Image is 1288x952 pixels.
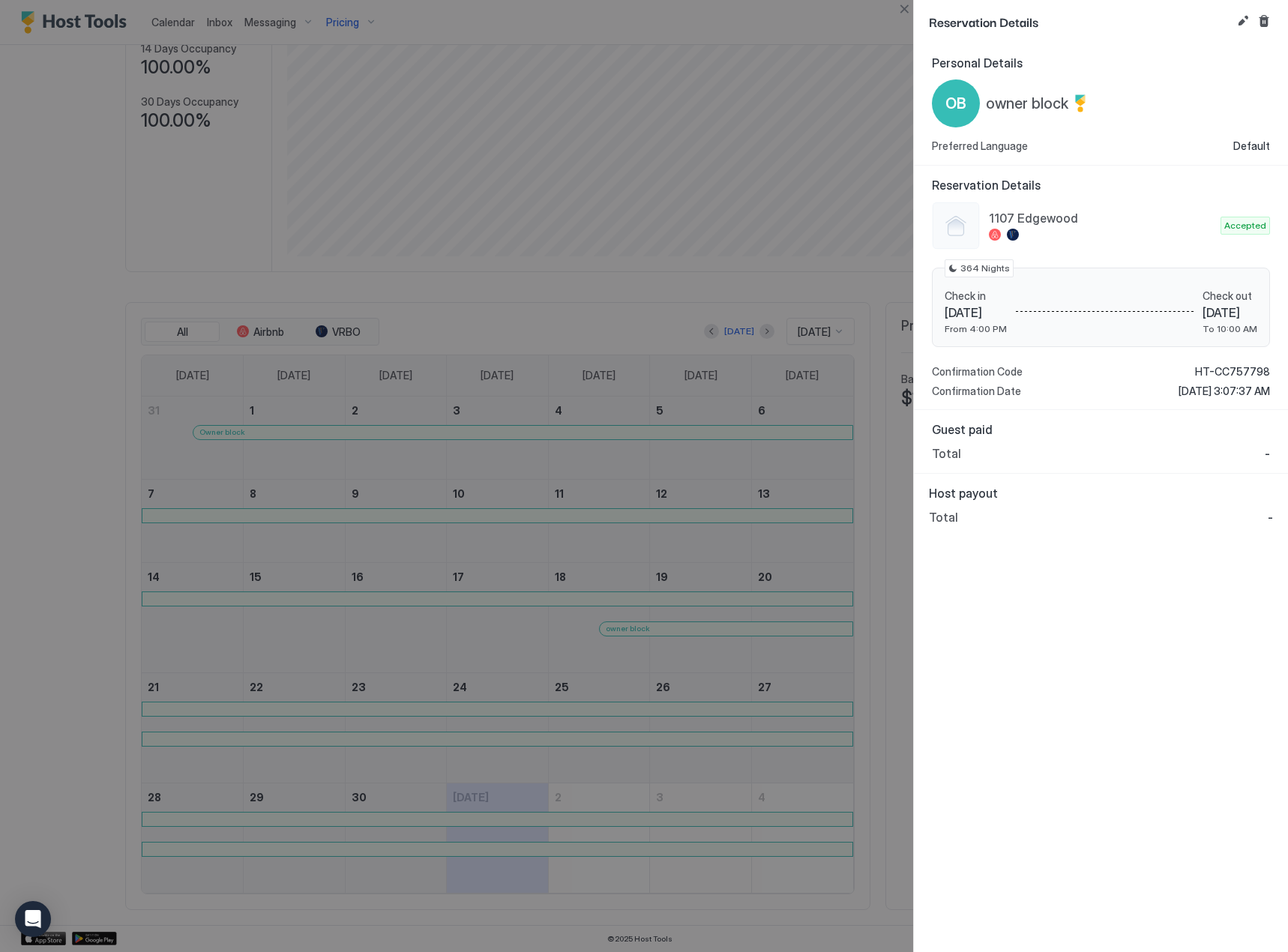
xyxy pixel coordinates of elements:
span: Accepted [1224,219,1266,232]
button: Edit reservation [1234,12,1252,30]
span: - [1265,446,1270,461]
span: Guest paid [932,422,1270,437]
span: Personal Details [932,55,1270,70]
span: 1107 Edgewood [989,211,1215,226]
span: Host payout [929,486,1273,501]
span: Default [1233,139,1270,153]
span: Total [932,446,961,461]
div: Open Intercom Messenger [15,901,51,937]
span: - [1268,510,1273,525]
span: HT-CC757798 [1195,365,1270,379]
span: Reservation Details [929,12,1231,31]
span: 364 Nights [960,262,1010,275]
button: Cancel reservation [1255,12,1273,30]
span: OB [945,92,966,115]
span: Total [929,510,958,525]
span: [DATE] 3:07:37 AM [1179,385,1270,398]
span: Confirmation Date [932,385,1021,398]
span: [DATE] [1203,305,1257,320]
span: Confirmation Code [932,365,1023,379]
span: From 4:00 PM [945,323,1007,334]
span: Check in [945,289,1007,303]
span: Reservation Details [932,178,1270,193]
span: Check out [1203,289,1257,303]
span: To 10:00 AM [1203,323,1257,334]
span: Preferred Language [932,139,1028,153]
span: [DATE] [945,305,1007,320]
span: owner block [986,94,1068,113]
